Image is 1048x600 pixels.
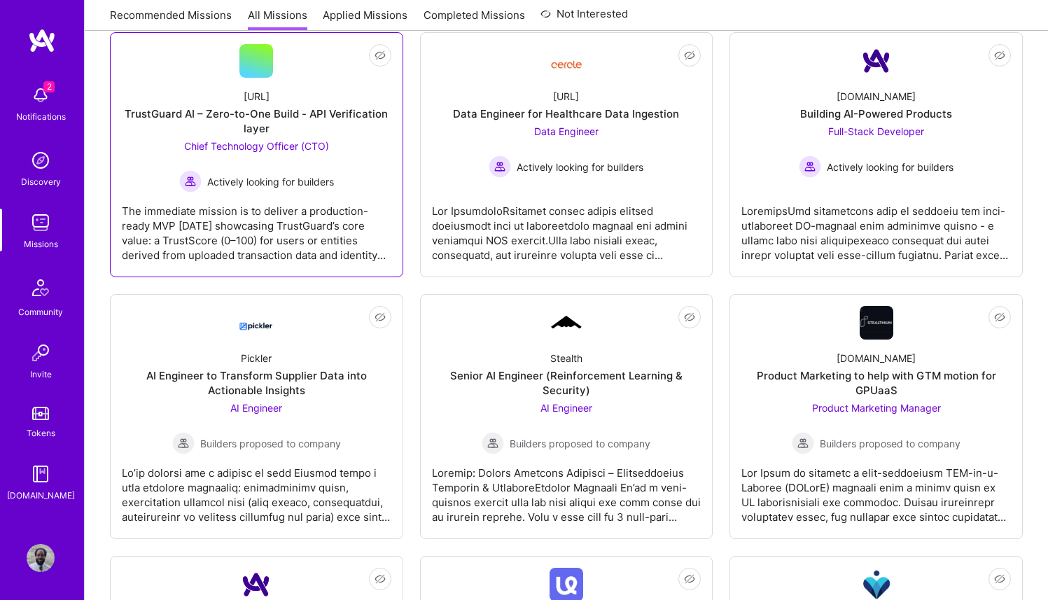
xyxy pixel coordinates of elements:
[23,544,58,572] a: User Avatar
[837,351,916,365] div: [DOMAIN_NAME]
[172,432,195,454] img: Builders proposed to company
[550,314,583,332] img: Company Logo
[375,50,386,61] i: icon EyeClosed
[110,8,232,31] a: Recommended Missions
[741,193,1011,263] div: LoremipsUmd sitametcons adip el seddoeiu tem inci-utlaboreet DO-magnaal enim adminimve quisno - e...
[812,402,941,414] span: Product Marketing Manager
[323,8,407,31] a: Applied Missions
[24,271,57,305] img: Community
[27,426,55,440] div: Tokens
[800,106,952,121] div: Building AI-Powered Products
[27,339,55,367] img: Invite
[741,368,1011,398] div: Product Marketing to help with GTM motion for GPUaaS
[244,89,270,104] div: [URL]
[489,155,511,178] img: Actively looking for builders
[540,6,628,31] a: Not Interested
[27,460,55,488] img: guide book
[122,106,391,136] div: TrustGuard AI – Zero-to-One Build - API Verification layer
[7,488,75,503] div: [DOMAIN_NAME]
[482,432,504,454] img: Builders proposed to company
[122,454,391,524] div: Lo’ip dolorsi ame c adipisc el sedd Eiusmod tempo i utla etdolore magnaaliq: enimadminimv quisn, ...
[184,140,329,152] span: Chief Technology Officer (CTO)
[550,50,583,73] img: Company Logo
[534,125,599,137] span: Data Engineer
[828,125,924,137] span: Full-Stack Developer
[24,237,58,251] div: Missions
[27,146,55,174] img: discovery
[239,310,273,335] img: Company Logo
[241,351,272,365] div: Pickler
[200,436,341,451] span: Builders proposed to company
[28,28,56,53] img: logo
[424,8,525,31] a: Completed Missions
[27,81,55,109] img: bell
[741,306,1011,527] a: Company Logo[DOMAIN_NAME]Product Marketing to help with GTM motion for GPUaaSProduct Marketing Ma...
[540,402,592,414] span: AI Engineer
[827,160,953,174] span: Actively looking for builders
[684,573,695,585] i: icon EyeClosed
[248,8,307,31] a: All Missions
[553,89,579,104] div: [URL]
[16,109,66,124] div: Notifications
[32,407,49,420] img: tokens
[684,312,695,323] i: icon EyeClosed
[741,454,1011,524] div: Lor Ipsum do sitametc a elit-seddoeiusm TEM-in-u-Laboree (DOLorE) magnaali enim a minimv quisn ex...
[122,306,391,527] a: Company LogoPicklerAI Engineer to Transform Supplier Data into Actionable InsightsAI Engineer Bui...
[375,312,386,323] i: icon EyeClosed
[837,89,916,104] div: [DOMAIN_NAME]
[432,193,701,263] div: Lor IpsumdoloRsitamet consec adipis elitsed doeiusmodt inci ut laboreetdolo magnaal eni admini ve...
[860,44,893,78] img: Company Logo
[792,432,814,454] img: Builders proposed to company
[860,306,893,340] img: Company Logo
[179,170,202,193] img: Actively looking for builders
[799,155,821,178] img: Actively looking for builders
[375,573,386,585] i: icon EyeClosed
[122,368,391,398] div: AI Engineer to Transform Supplier Data into Actionable Insights
[994,312,1005,323] i: icon EyeClosed
[550,351,582,365] div: Stealth
[453,106,679,121] div: Data Engineer for Healthcare Data Ingestion
[27,544,55,572] img: User Avatar
[517,160,643,174] span: Actively looking for builders
[21,174,61,189] div: Discovery
[432,454,701,524] div: Loremip: Dolors Ametcons Adipisci – Elitseddoeius Temporin & UtlaboreEtdolor Magnaali En’ad m ven...
[741,44,1011,265] a: Company Logo[DOMAIN_NAME]Building AI-Powered ProductsFull-Stack Developer Actively looking for bu...
[30,367,52,382] div: Invite
[122,193,391,263] div: The immediate mission is to deliver a production-ready MVP [DATE] showcasing TrustGuard’s core va...
[230,402,282,414] span: AI Engineer
[432,368,701,398] div: Senior AI Engineer (Reinforcement Learning & Security)
[684,50,695,61] i: icon EyeClosed
[18,305,63,319] div: Community
[43,81,55,92] span: 2
[432,44,701,265] a: Company Logo[URL]Data Engineer for Healthcare Data IngestionData Engineer Actively looking for bu...
[994,50,1005,61] i: icon EyeClosed
[510,436,650,451] span: Builders proposed to company
[207,174,334,189] span: Actively looking for builders
[122,44,391,265] a: [URL]TrustGuard AI – Zero-to-One Build - API Verification layerChief Technology Officer (CTO) Act...
[820,436,960,451] span: Builders proposed to company
[27,209,55,237] img: teamwork
[432,306,701,527] a: Company LogoStealthSenior AI Engineer (Reinforcement Learning & Security)AI Engineer Builders pro...
[994,573,1005,585] i: icon EyeClosed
